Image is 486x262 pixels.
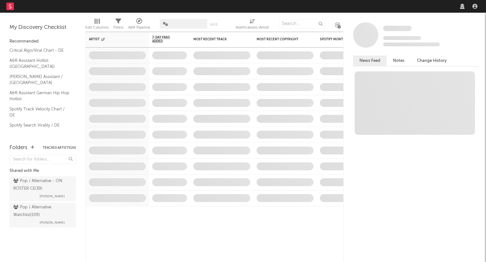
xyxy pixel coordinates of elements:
[383,43,440,46] span: 0 fans last week
[411,56,453,66] button: Change History
[320,37,367,41] div: Spotify Monthly Listeners
[113,24,123,31] div: Filters
[89,37,136,41] div: Artist
[9,122,70,129] a: Spotify Search Virality / DE
[128,16,150,34] div: A&R Pipeline
[9,57,70,70] a: A&R Assistant Hotlist ([GEOGRAPHIC_DATA])
[9,89,70,102] a: A&R Assistant German Hip Hop Hotlist
[85,24,109,31] div: Edit Columns
[9,47,70,54] a: Critical Algo/Viral Chart - DE
[193,37,241,41] div: Most Recent Track
[383,25,412,32] a: Some Artist
[9,106,70,119] a: Spotify Track Velocity Chart / DE
[387,56,411,66] button: Notes
[40,219,65,226] span: [PERSON_NAME]
[113,16,123,34] div: Filters
[43,146,76,149] button: Tracked Artists(26)
[236,24,269,31] div: Notifications (Artist)
[257,37,304,41] div: Most Recent Copyright
[278,19,326,29] input: Search...
[209,23,218,26] button: Save
[9,167,76,175] div: Shared with Me
[353,56,387,66] button: News Feed
[9,155,76,164] input: Search for folders...
[9,24,76,31] div: My Discovery Checklist
[236,16,269,34] div: Notifications (Artist)
[13,204,71,219] div: Pop / Alternative Watchlist ( 109 )
[85,16,109,34] div: Edit Columns
[152,36,178,43] span: 7-Day Fans Added
[383,36,421,40] span: Tracking Since: [DATE]
[40,193,65,200] span: [PERSON_NAME]
[383,26,412,31] span: Some Artist
[9,176,76,201] a: Pop / Alternative - ON ROSTER CE(39)[PERSON_NAME]
[9,73,70,86] a: [PERSON_NAME] Assistant / [GEOGRAPHIC_DATA]
[9,144,28,152] div: Folders
[13,177,71,193] div: Pop / Alternative - ON ROSTER CE ( 39 )
[9,38,76,45] div: Recommended
[128,24,150,31] div: A&R Pipeline
[9,132,70,139] a: Apple Top 200 / DE
[9,203,76,227] a: Pop / Alternative Watchlist(109)[PERSON_NAME]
